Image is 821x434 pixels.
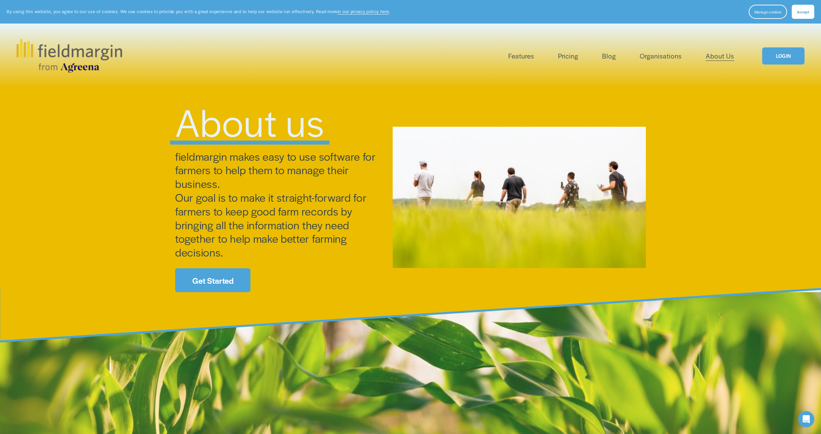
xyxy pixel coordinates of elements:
a: Organisations [640,50,682,62]
a: Pricing [558,50,578,62]
span: Features [508,51,534,61]
a: Get Started [175,268,250,292]
p: By using this website, you agree to our use of cookies. We use cookies to provide you with a grea... [7,8,390,15]
div: Open Intercom Messenger [798,411,814,427]
button: Accept [792,5,814,19]
a: About Us [706,50,734,62]
span: Manage cookies [754,9,781,14]
span: About us [175,94,324,148]
a: Blog [602,50,616,62]
a: in our privacy policy here [338,8,389,14]
img: fieldmargin.com [16,39,122,73]
span: fieldmargin makes easy to use software for farmers to help them to manage their business. Our goa... [175,149,378,260]
button: Manage cookies [749,5,787,19]
a: LOGIN [762,47,805,65]
span: Accept [797,9,809,14]
a: folder dropdown [508,50,534,62]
